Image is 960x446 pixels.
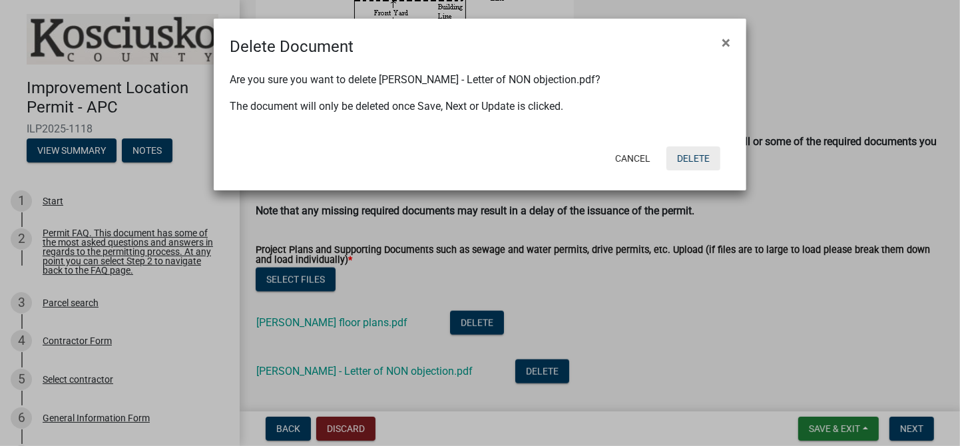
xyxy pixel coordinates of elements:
[722,33,730,52] span: ×
[230,72,730,88] p: Are you sure you want to delete [PERSON_NAME] - Letter of NON objection.pdf?
[230,99,730,114] p: The document will only be deleted once Save, Next or Update is clicked.
[230,35,354,59] h4: Delete Document
[604,146,661,170] button: Cancel
[711,24,741,61] button: Close
[666,146,720,170] button: Delete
